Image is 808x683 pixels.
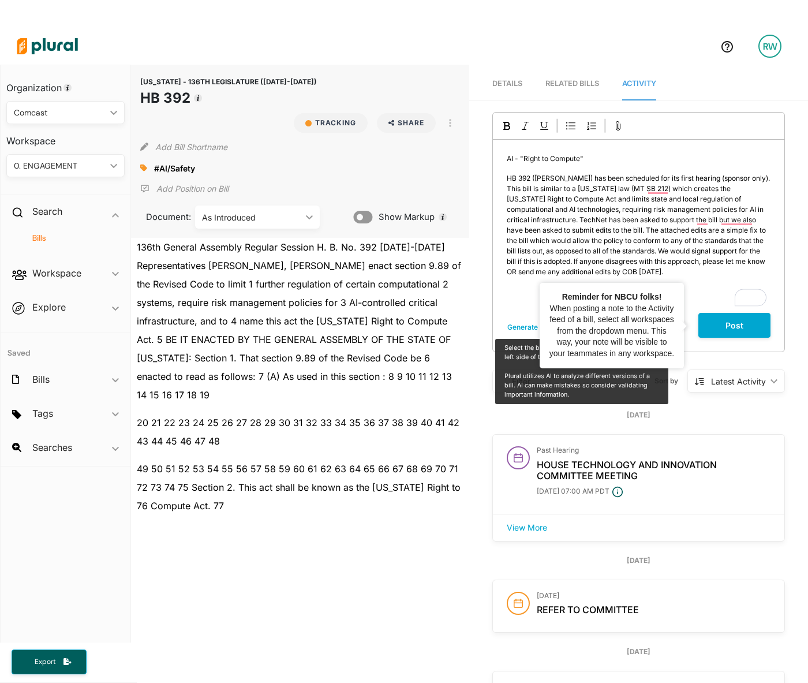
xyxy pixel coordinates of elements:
[154,163,195,173] span: #AI/Safety
[504,322,575,333] button: Generate Summary
[537,604,639,615] span: Refer to Committee
[507,174,772,276] span: HB 392 ([PERSON_NAME]) has been scheduled for its first hearing (sponsor only). This bill is simi...
[492,555,785,566] div: [DATE]
[32,205,62,218] h2: Search
[14,160,106,172] div: 0. ENGAGEMENT
[504,344,659,398] span: Select the bill version you'd like to summarize on the left side of the page. Plural utilizes AI ...
[545,68,599,100] a: RELATED BILLS
[32,373,50,386] h2: Bills
[769,644,796,671] iframe: Intercom live chat
[140,159,147,177] div: Add tags
[32,407,53,420] h2: Tags
[492,79,522,88] span: Details
[140,180,229,197] div: Add Position Statement
[711,375,766,387] div: Latest Activity
[507,154,583,163] span: AI - "Right to Compute"
[294,113,368,133] button: Tracking
[137,413,464,450] p: 20 21 22 23 24 25 26 27 28 29 30 31 32 33 34 35 36 37 38 39 40 41 42 43 44 45 46 47 48
[377,113,436,133] button: Share
[1,333,130,361] h4: Saved
[758,35,781,58] div: RW
[62,83,73,93] div: Tooltip anchor
[537,459,717,482] span: House Technology and Innovation Committee Meeting
[193,93,203,103] div: Tooltip anchor
[492,410,785,420] div: [DATE]
[562,292,662,301] b: Reminder for NBCU folks!
[7,26,88,66] img: Logo for Plural
[537,592,770,600] h3: [DATE]
[537,487,609,495] span: [DATE] 07:00 AM PDT
[537,446,770,454] h3: Past Hearing
[18,233,119,244] a: Bills
[654,376,687,386] span: Sort by
[437,212,448,222] div: Tooltip anchor
[749,30,791,62] a: RW
[495,519,559,536] button: View More
[373,211,435,223] span: Show Markup
[140,77,317,86] span: [US_STATE] - 136TH LEGISLATURE ([DATE]-[DATE])
[622,79,656,88] span: Activity
[137,238,464,404] p: 136th General Assembly Regular Session H. B. No. 392 [DATE]-[DATE] Representatives [PERSON_NAME],...
[545,78,599,89] div: RELATED BILLS
[140,88,317,109] h1: HB 392
[698,313,770,338] button: Post
[32,441,72,454] h2: Searches
[155,137,227,156] button: Add Bill Shortname
[32,301,66,313] h2: Explore
[493,140,784,313] div: To enrich screen reader interactions, please activate Accessibility in Grammarly extension settings
[156,183,229,195] p: Add Position on Bill
[548,292,675,360] div: When posting a note to the Activity feed of a bill, select all workspaces from the dropdown menu....
[27,657,63,667] span: Export
[622,68,656,100] a: Activity
[202,211,302,223] div: As Introduced
[6,124,125,150] h3: Workspace
[32,267,81,279] h2: Workspace
[507,322,572,333] div: Generate Summary
[372,113,441,133] button: Share
[14,107,106,119] div: Comcast
[492,647,785,657] div: [DATE]
[12,650,87,674] button: Export
[154,162,195,174] a: #AI/Safety
[492,68,522,100] a: Details
[140,211,181,223] span: Document:
[6,71,125,96] h3: Organization
[137,460,464,515] p: 49 50 51 52 53 54 55 56 57 58 59 60 61 62 63 64 65 66 67 68 69 70 71 72 73 74 75 Section 2. This ...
